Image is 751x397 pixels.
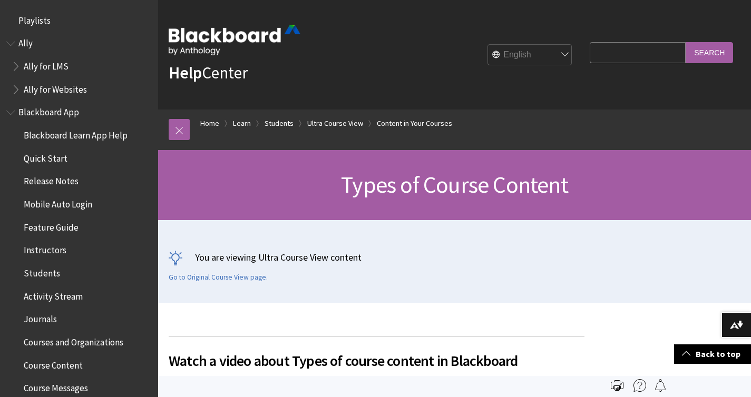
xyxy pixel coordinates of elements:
span: Release Notes [24,173,79,187]
select: Site Language Selector [488,45,572,66]
span: Quick Start [24,150,67,164]
img: Blackboard by Anthology [169,25,300,55]
span: Mobile Auto Login [24,195,92,210]
span: Course Messages [24,380,88,394]
span: Ally [18,35,33,49]
a: Ultra Course View [307,117,363,130]
img: More help [633,379,646,392]
span: Blackboard Learn App Help [24,126,128,141]
nav: Book outline for Playlists [6,12,152,29]
span: Instructors [24,242,66,256]
span: Ally for LMS [24,57,69,72]
a: Home [200,117,219,130]
span: Students [24,264,60,279]
span: Playlists [18,12,51,26]
img: Print [611,379,623,392]
a: Go to Original Course View page. [169,273,268,282]
input: Search [686,42,733,63]
nav: Book outline for Anthology Ally Help [6,35,152,98]
strong: Help [169,62,202,83]
a: Back to top [674,344,751,364]
span: Activity Stream [24,287,83,302]
p: You are viewing Ultra Course View content [169,251,740,264]
a: Content in Your Courses [377,117,452,130]
span: Course Content [24,356,83,371]
span: Watch a video about Types of course content in Blackboard [169,350,584,372]
span: Journals [24,311,57,325]
a: Learn [233,117,251,130]
span: Ally for Websites [24,81,87,95]
a: Students [265,117,294,130]
span: Types of Course Content [341,170,568,199]
span: Feature Guide [24,219,79,233]
span: Courses and Organizations [24,333,123,348]
a: HelpCenter [169,62,248,83]
img: Follow this page [654,379,667,392]
span: Blackboard App [18,104,79,118]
